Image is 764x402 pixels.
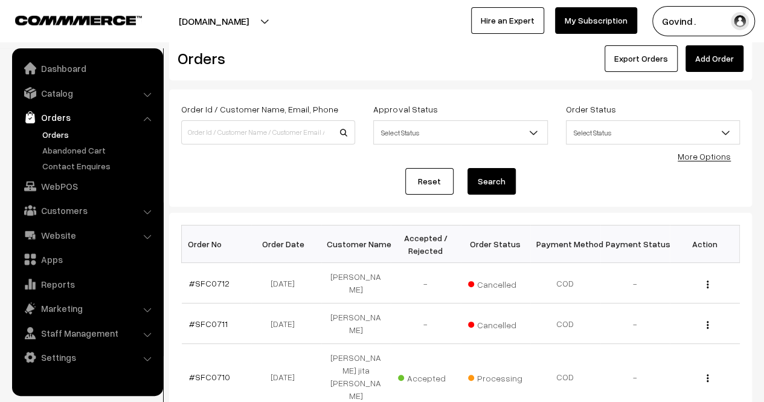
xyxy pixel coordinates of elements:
label: Order Id / Customer Name, Email, Phone [181,103,338,115]
a: Add Order [685,45,743,72]
span: Accepted [398,369,458,384]
label: Order Status [566,103,616,115]
img: Menu [707,321,708,329]
button: [DOMAIN_NAME] [136,6,291,36]
img: Menu [707,280,708,288]
th: Order Status [461,225,531,263]
th: Order No [182,225,252,263]
a: Abandoned Cart [39,144,159,157]
a: Staff Management [15,322,159,344]
td: [DATE] [251,303,321,344]
th: Accepted / Rejected [391,225,461,263]
a: Dashboard [15,57,159,79]
button: Export Orders [605,45,678,72]
a: Customers [15,199,159,221]
td: [PERSON_NAME] [321,263,391,303]
td: - [600,303,670,344]
a: COMMMERCE [15,12,121,27]
td: [PERSON_NAME] [321,303,391,344]
a: #SFC0710 [189,372,230,382]
a: More Options [678,151,731,161]
td: COD [530,303,600,344]
a: #SFC0711 [189,319,228,329]
a: Settings [15,346,159,368]
button: Search [467,168,516,195]
a: My Subscription [555,7,637,34]
img: user [731,12,749,30]
a: Catalog [15,82,159,104]
a: Contact Enquires [39,160,159,172]
label: Approval Status [373,103,437,115]
a: Reset [405,168,454,195]
th: Payment Method [530,225,600,263]
span: Select Status [374,122,547,143]
td: - [391,303,461,344]
h2: Orders [178,49,354,68]
a: Hire an Expert [471,7,544,34]
th: Action [670,225,740,263]
a: Orders [39,128,159,141]
a: Marketing [15,297,159,319]
td: - [391,263,461,303]
a: Apps [15,248,159,270]
span: Select Status [373,120,547,144]
span: Select Status [567,122,739,143]
button: Govind . [652,6,755,36]
td: [DATE] [251,263,321,303]
input: Order Id / Customer Name / Customer Email / Customer Phone [181,120,355,144]
img: COMMMERCE [15,16,142,25]
span: Select Status [566,120,740,144]
a: Reports [15,273,159,295]
th: Customer Name [321,225,391,263]
a: #SFC0712 [189,278,230,288]
a: WebPOS [15,175,159,197]
span: Cancelled [468,316,528,331]
a: Orders [15,106,159,128]
td: - [600,263,670,303]
a: Website [15,224,159,246]
td: COD [530,263,600,303]
th: Payment Status [600,225,670,263]
th: Order Date [251,225,321,263]
span: Cancelled [468,275,528,291]
img: Menu [707,374,708,382]
span: Processing [468,369,528,384]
